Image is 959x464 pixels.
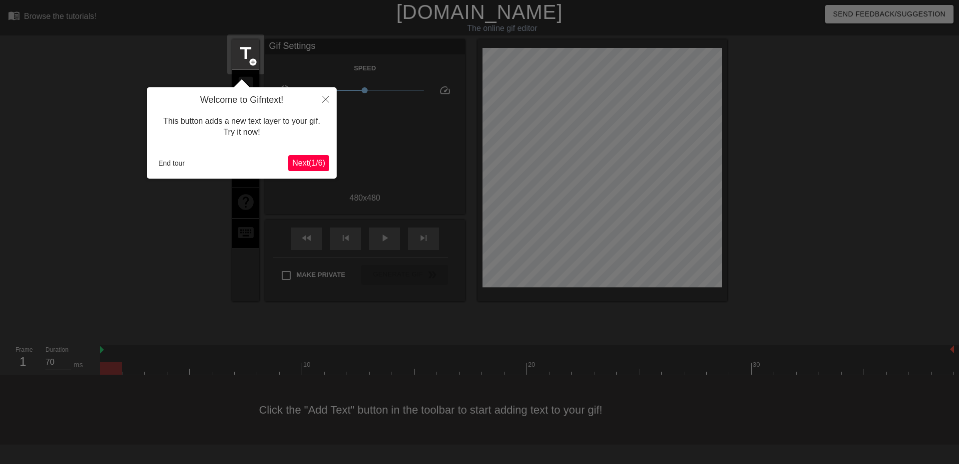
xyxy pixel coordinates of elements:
[154,156,189,171] button: End tour
[288,155,329,171] button: Next
[154,95,329,106] h4: Welcome to Gifntext!
[315,87,337,110] button: Close
[292,159,325,167] span: Next ( 1 / 6 )
[154,106,329,148] div: This button adds a new text layer to your gif. Try it now!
